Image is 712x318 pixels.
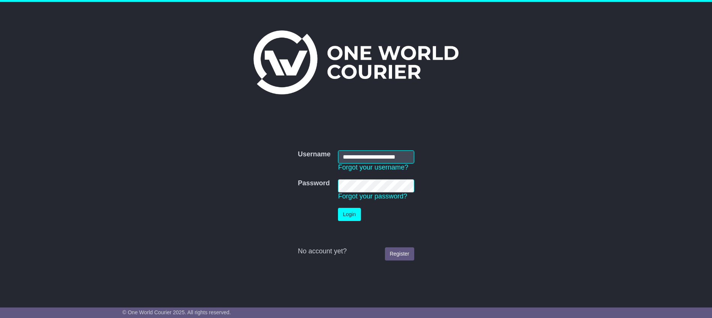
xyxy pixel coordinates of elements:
img: One World [253,30,459,94]
label: Password [298,179,330,188]
a: Forgot your username? [338,164,408,171]
a: Register [385,247,414,260]
label: Username [298,150,330,159]
div: No account yet? [298,247,414,256]
button: Login [338,208,361,221]
a: Forgot your password? [338,192,407,200]
span: © One World Courier 2025. All rights reserved. [122,309,231,315]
